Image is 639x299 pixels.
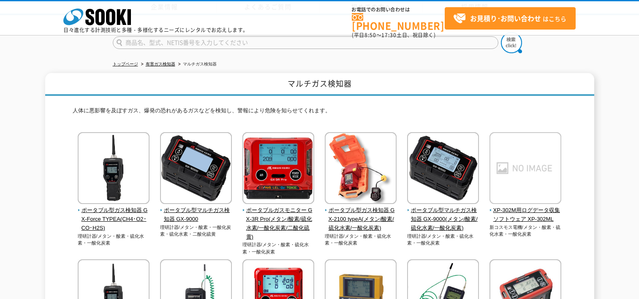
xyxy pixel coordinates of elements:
[78,132,150,206] img: ポータブル型ガス検知器 GX-Force TYPEA(CH4･O2･CO･H2S)
[364,31,376,39] span: 8:50
[381,31,397,39] span: 17:30
[78,233,150,247] p: 理研計器/メタン・酸素・硫化水素・一酸化炭素
[407,132,479,206] img: ポータブル型マルチガス検知器 GX-9000(メタン/酸素/硫化水素/一酸化炭素)
[501,32,522,53] img: btn_search.png
[78,206,150,232] span: ポータブル型ガス検知器 GX-Force TYPEA(CH4･O2･CO･H2S)
[242,198,315,241] a: ポータブルガスモニター GX-3R Pro(メタン/酸素/硫化水素/一酸化炭素/二酸化硫黄)
[407,198,479,232] a: ポータブル型マルチガス検知器 GX-9000(メタン/酸素/硫化水素/一酸化炭素)
[160,224,232,238] p: 理研計器/メタン・酸素・一酸化炭素・硫化水素・二酸化硫黄
[407,233,479,247] p: 理研計器/メタン・酸素・硫化水素・一酸化炭素
[160,132,232,206] img: ポータブル型マルチガス検知器 GX-9000
[242,206,315,241] span: ポータブルガスモニター GX-3R Pro(メタン/酸素/硫化水素/一酸化炭素/二酸化硫黄)
[489,132,561,206] img: XP-302M用ログデータ収集ソフトウェア XP-302ML
[73,106,567,120] p: 人体に悪影響を及ぼすガス、爆発の恐れがあるガスなどを検知し、警報により危険を知らせてくれます。
[78,198,150,232] a: ポータブル型ガス検知器 GX-Force TYPEA(CH4･O2･CO･H2S)
[352,13,445,30] a: [PHONE_NUMBER]
[489,224,562,238] p: 新コスモス電機/メタン・酸素・硫化水素・一酸化炭素
[489,206,562,224] span: XP-302M用ログデータ収集ソフトウェア XP-302ML
[352,31,435,39] span: (平日 ～ 土日、祝日除く)
[489,198,562,223] a: XP-302M用ログデータ収集ソフトウェア XP-302ML
[146,62,175,66] a: 有害ガス検知器
[352,7,445,12] span: お電話でのお問い合わせは
[242,132,314,206] img: ポータブルガスモニター GX-3R Pro(メタン/酸素/硫化水素/一酸化炭素/二酸化硫黄)
[407,206,479,232] span: ポータブル型マルチガス検知器 GX-9000(メタン/酸素/硫化水素/一酸化炭素)
[325,233,397,247] p: 理研計器/メタン・酸素・硫化水素・一酸化炭素
[160,198,232,223] a: ポータブル型マルチガス検知器 GX-9000
[177,60,217,69] li: マルチガス検知器
[325,198,397,232] a: ポータブル型ガス検知器 GX-2100 typeA(メタン/酸素/硫化水素/一酸化炭素)
[325,132,397,206] img: ポータブル型ガス検知器 GX-2100 typeA(メタン/酸素/硫化水素/一酸化炭素)
[325,206,397,232] span: ポータブル型ガス検知器 GX-2100 typeA(メタン/酸素/硫化水素/一酸化炭素)
[470,13,541,23] strong: お見積り･お問い合わせ
[113,62,138,66] a: トップページ
[113,36,498,49] input: 商品名、型式、NETIS番号を入力してください
[445,7,576,30] a: お見積り･お問い合わせはこちら
[242,241,315,255] p: 理研計器/メタン・酸素・硫化水素・一酸化炭素
[63,27,248,33] p: 日々進化する計測技術と多種・多様化するニーズにレンタルでお応えします。
[160,206,232,224] span: ポータブル型マルチガス検知器 GX-9000
[453,12,566,25] span: はこちら
[45,73,594,96] h1: マルチガス検知器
